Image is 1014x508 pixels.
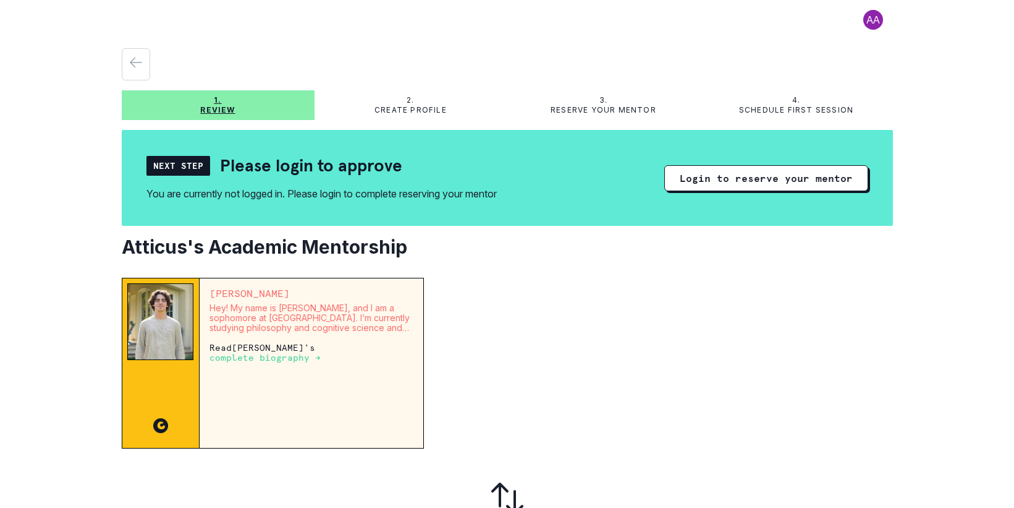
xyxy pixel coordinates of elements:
[551,105,656,115] p: Reserve your mentor
[146,186,497,201] div: You are currently not logged in. Please login to complete reserving your mentor
[407,95,414,105] p: 2.
[664,165,868,191] button: Login to reserve your mentor
[220,155,402,176] h2: Please login to approve
[127,283,194,359] img: Mentor Image
[209,288,414,298] p: [PERSON_NAME]
[146,156,210,176] div: Next Step
[374,105,447,115] p: Create profile
[209,352,321,363] a: complete biography →
[209,303,414,333] p: Hey! My name is [PERSON_NAME], and I am a sophomore at [GEOGRAPHIC_DATA]. I’m currently studying ...
[739,105,853,115] p: Schedule first session
[122,236,893,258] h2: Atticus's Academic Mentorship
[853,10,893,30] button: profile picture
[209,343,414,363] p: Read [PERSON_NAME] 's
[792,95,800,105] p: 4.
[200,105,235,115] p: Review
[153,418,168,433] img: CC image
[599,95,607,105] p: 3.
[214,95,221,105] p: 1.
